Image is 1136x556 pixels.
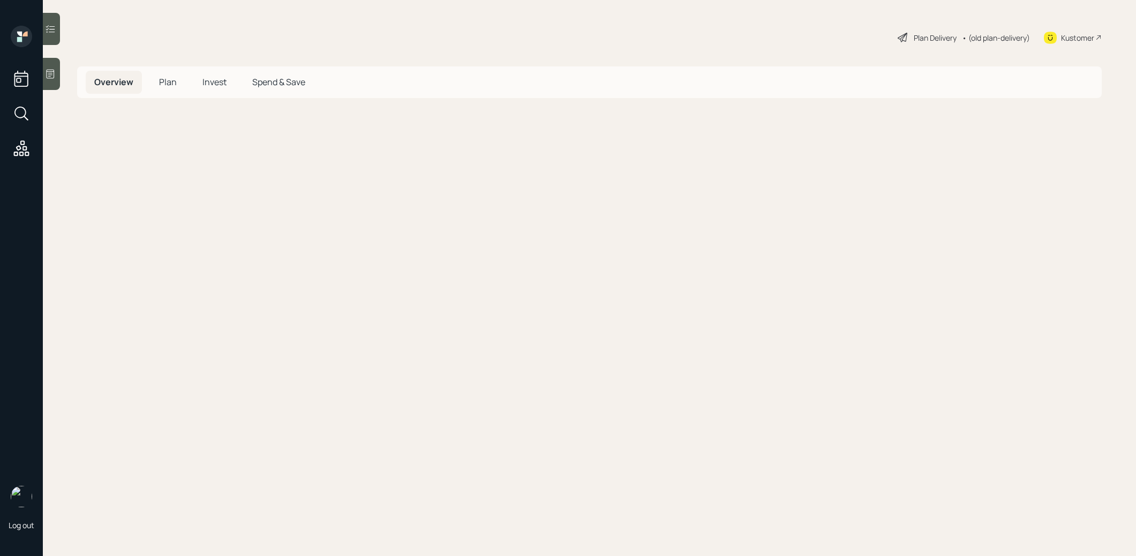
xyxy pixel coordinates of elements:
[202,76,227,88] span: Invest
[252,76,305,88] span: Spend & Save
[962,32,1030,43] div: • (old plan-delivery)
[159,76,177,88] span: Plan
[914,32,957,43] div: Plan Delivery
[11,486,32,507] img: treva-nostdahl-headshot.png
[9,520,34,530] div: Log out
[1061,32,1094,43] div: Kustomer
[94,76,133,88] span: Overview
